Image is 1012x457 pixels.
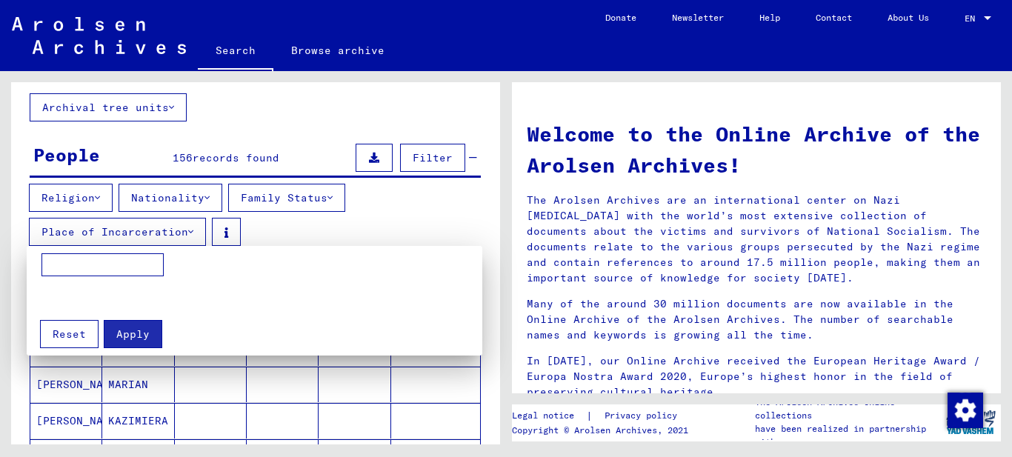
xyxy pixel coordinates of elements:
[40,320,99,348] button: Reset
[947,392,982,427] div: Zustimmung ändern
[116,327,150,341] span: Apply
[53,327,86,341] span: Reset
[948,393,983,428] img: Zustimmung ändern
[104,320,162,348] button: Apply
